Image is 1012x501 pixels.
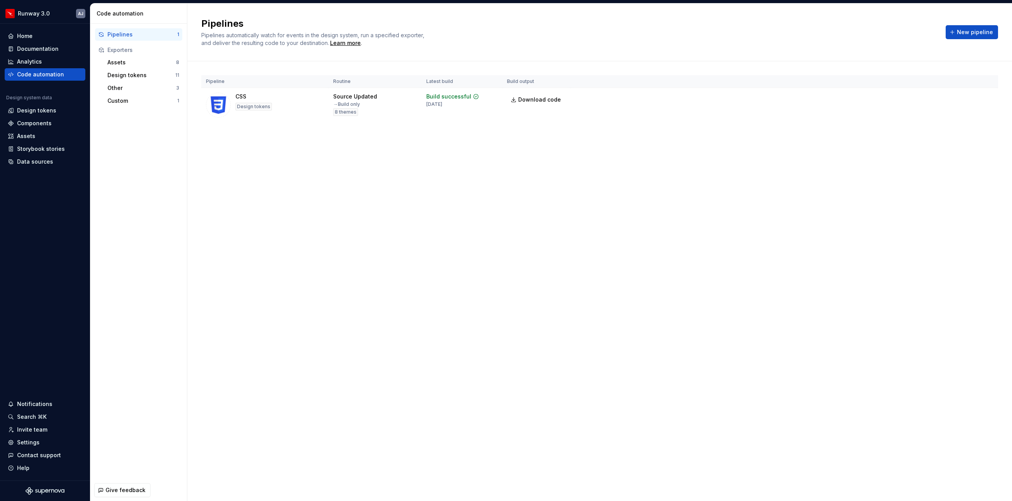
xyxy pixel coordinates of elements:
[17,107,56,114] div: Design tokens
[422,75,502,88] th: Latest build
[5,436,85,449] a: Settings
[329,75,422,88] th: Routine
[106,486,145,494] span: Give feedback
[107,97,177,105] div: Custom
[104,95,182,107] button: Custom1
[104,69,182,81] button: Design tokens11
[94,483,151,497] button: Give feedback
[17,58,42,66] div: Analytics
[104,56,182,69] button: Assets8
[107,46,179,54] div: Exporters
[518,96,561,104] span: Download code
[5,462,85,474] button: Help
[5,55,85,68] a: Analytics
[17,45,59,53] div: Documentation
[107,71,175,79] div: Design tokens
[5,143,85,155] a: Storybook stories
[17,451,61,459] div: Contact support
[17,464,29,472] div: Help
[5,411,85,423] button: Search ⌘K
[426,101,442,107] div: [DATE]
[5,449,85,461] button: Contact support
[201,75,329,88] th: Pipeline
[17,71,64,78] div: Code automation
[5,423,85,436] a: Invite team
[17,400,52,408] div: Notifications
[235,103,272,111] div: Design tokens
[502,75,571,88] th: Build output
[330,39,361,47] a: Learn more
[5,68,85,81] a: Code automation
[78,10,83,17] div: AJ
[957,28,993,36] span: New pipeline
[175,72,179,78] div: 11
[107,31,177,38] div: Pipelines
[17,145,65,153] div: Storybook stories
[176,85,179,91] div: 3
[5,398,85,410] button: Notifications
[107,84,176,92] div: Other
[333,93,377,100] div: Source Updated
[17,32,33,40] div: Home
[235,93,246,100] div: CSS
[5,117,85,130] a: Components
[17,158,53,166] div: Data sources
[17,413,47,421] div: Search ⌘K
[6,95,52,101] div: Design system data
[18,10,50,17] div: Runway 3.0
[97,10,184,17] div: Code automation
[946,25,998,39] button: New pipeline
[177,31,179,38] div: 1
[5,9,15,18] img: 6b187050-a3ed-48aa-8485-808e17fcee26.png
[95,28,182,41] button: Pipelines1
[5,43,85,55] a: Documentation
[17,132,35,140] div: Assets
[335,109,356,115] span: 8 themes
[177,98,179,104] div: 1
[17,119,52,127] div: Components
[17,426,47,434] div: Invite team
[26,487,64,495] svg: Supernova Logo
[176,59,179,66] div: 8
[201,17,936,30] h2: Pipelines
[2,5,88,22] button: Runway 3.0AJ
[17,439,40,446] div: Settings
[426,93,471,100] div: Build successful
[107,59,176,66] div: Assets
[5,30,85,42] a: Home
[333,101,360,107] div: → Build only
[507,93,566,107] a: Download code
[201,32,426,46] span: Pipelines automatically watch for events in the design system, run a specified exporter, and deli...
[329,40,362,46] span: .
[5,104,85,117] a: Design tokens
[104,82,182,94] button: Other3
[5,155,85,168] a: Data sources
[5,130,85,142] a: Assets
